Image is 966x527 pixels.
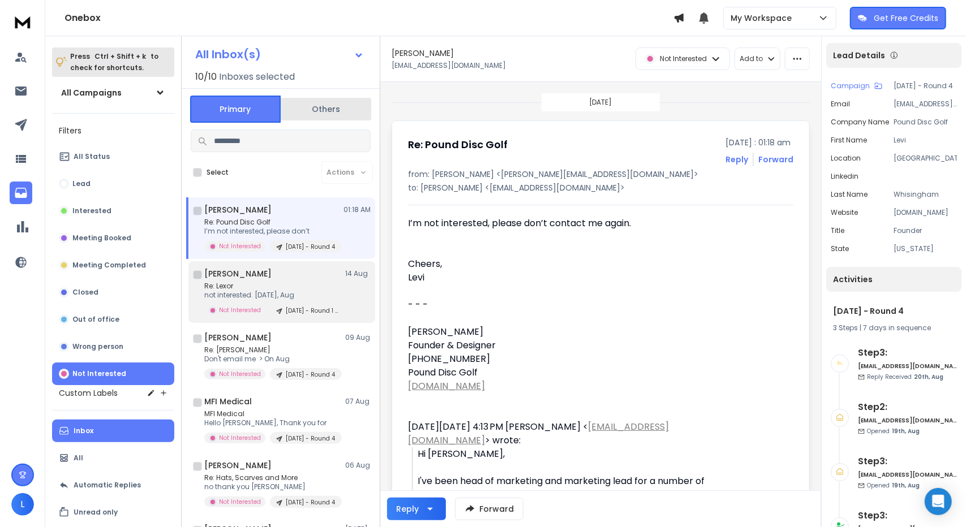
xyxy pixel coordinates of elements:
[52,447,174,469] button: All
[408,352,739,393] div: [PHONE_NUMBER]
[831,154,861,163] p: location
[52,362,174,385] button: Not Interested
[894,208,957,217] p: [DOMAIN_NAME]
[204,227,340,236] p: I’m not interested, please don’t
[52,335,174,358] button: Wrong person
[204,355,340,364] p: Don't email me > On Aug
[408,339,739,393] div: Founder & Designer
[93,50,148,63] span: Ctrl + Shift + k
[286,370,335,379] p: [DATE] - Round 4
[52,501,174,524] button: Unread only
[418,474,739,515] div: I've been head of marketing and marketing lead for a number of Shopify stores, and I've seen firs...
[925,488,952,515] div: Open Intercom Messenger
[207,168,229,177] label: Select
[204,409,340,418] p: MFI Medical
[590,98,612,107] p: [DATE]
[396,503,419,515] div: Reply
[833,323,858,332] span: 3 Steps
[387,498,446,520] button: Reply
[833,305,955,317] h1: [DATE] - Round 4
[867,481,920,490] p: Opened
[455,498,523,520] button: Forward
[894,226,957,235] p: Founder
[408,420,669,447] a: [EMAIL_ADDRESS][DOMAIN_NAME]
[72,288,98,297] p: Closed
[858,346,957,360] h6: Step 3 :
[52,200,174,222] button: Interested
[72,206,111,215] p: Interested
[190,96,281,123] button: Primary
[408,182,793,193] p: to: [PERSON_NAME] <[EMAIL_ADDRESS][DOMAIN_NAME]>
[204,282,340,291] p: Re: Lexor
[74,508,118,517] p: Unread only
[204,268,272,279] h1: [PERSON_NAME]
[894,154,957,163] p: [GEOGRAPHIC_DATA]
[72,315,119,324] p: Out of office
[204,345,340,355] p: Re: [PERSON_NAME]
[204,482,340,491] p: no thank you [PERSON_NAME]
[61,87,122,98] h1: All Campaigns
[831,136,867,145] p: First Name
[894,81,957,90] p: [DATE] - Round 4
[758,154,793,165] div: Forward
[74,426,93,435] p: Inbox
[831,208,858,217] p: website
[204,291,340,300] p: not interested. [DATE], Aug
[725,154,748,165] button: Reply
[52,420,174,442] button: Inbox
[52,145,174,168] button: All Status
[858,509,957,522] h6: Step 3 :
[72,342,123,351] p: Wrong person
[52,254,174,277] button: Meeting Completed
[74,453,83,463] p: All
[52,123,174,139] h3: Filters
[863,323,931,332] span: 7 days in sequence
[65,11,673,25] h1: Onebox
[52,172,174,195] button: Lead
[195,70,217,84] span: 10 / 10
[345,397,371,406] p: 07 Aug
[72,179,91,188] p: Lead
[286,434,335,443] p: [DATE] - Round 4
[11,11,34,32] img: logo
[52,308,174,331] button: Out of office
[858,362,957,370] h6: [EMAIL_ADDRESS][DOMAIN_NAME]
[894,244,957,253] p: [US_STATE]
[204,218,340,227] p: Re: Pound Disc Golf
[219,498,261,506] p: Not Interested
[833,323,955,332] div: |
[894,190,957,199] p: Whisingham
[72,369,126,378] p: Not Interested
[874,12,938,24] p: Get Free Credits
[660,54,707,63] p: Not Interested
[894,100,957,109] p: [EMAIL_ADDRESS][DOMAIN_NAME]
[914,373,943,381] span: 20th, Aug
[204,204,272,215] h1: [PERSON_NAME]
[52,474,174,496] button: Automatic Replies
[894,136,957,145] p: Levi
[831,190,868,199] p: Last Name
[831,118,889,127] p: Company Name
[867,427,920,435] p: Opened
[831,81,870,90] p: Campaign
[204,396,252,407] h1: MFI Medical
[892,427,920,435] span: 19th, Aug
[195,49,261,60] h1: All Inbox(s)
[11,493,34,516] button: L
[408,420,739,447] div: [DATE][DATE] 4:13 PM [PERSON_NAME] < > wrote:
[59,387,118,399] h3: Custom Labels
[867,373,943,381] p: Reply Received
[219,370,261,378] p: Not Interested
[345,461,371,470] p: 06 Aug
[858,470,957,479] h6: [EMAIL_ADDRESS][DOMAIN_NAME]
[858,400,957,414] h6: Step 2 :
[731,12,796,24] p: My Workspace
[204,418,340,427] p: Hello [PERSON_NAME], Thank you for
[826,267,961,292] div: Activities
[286,306,340,315] p: [DATE] - Round 1 - Free Ads
[52,227,174,249] button: Meeting Booked
[740,54,763,63] p: Add to
[858,455,957,468] h6: Step 3 :
[186,43,373,66] button: All Inbox(s)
